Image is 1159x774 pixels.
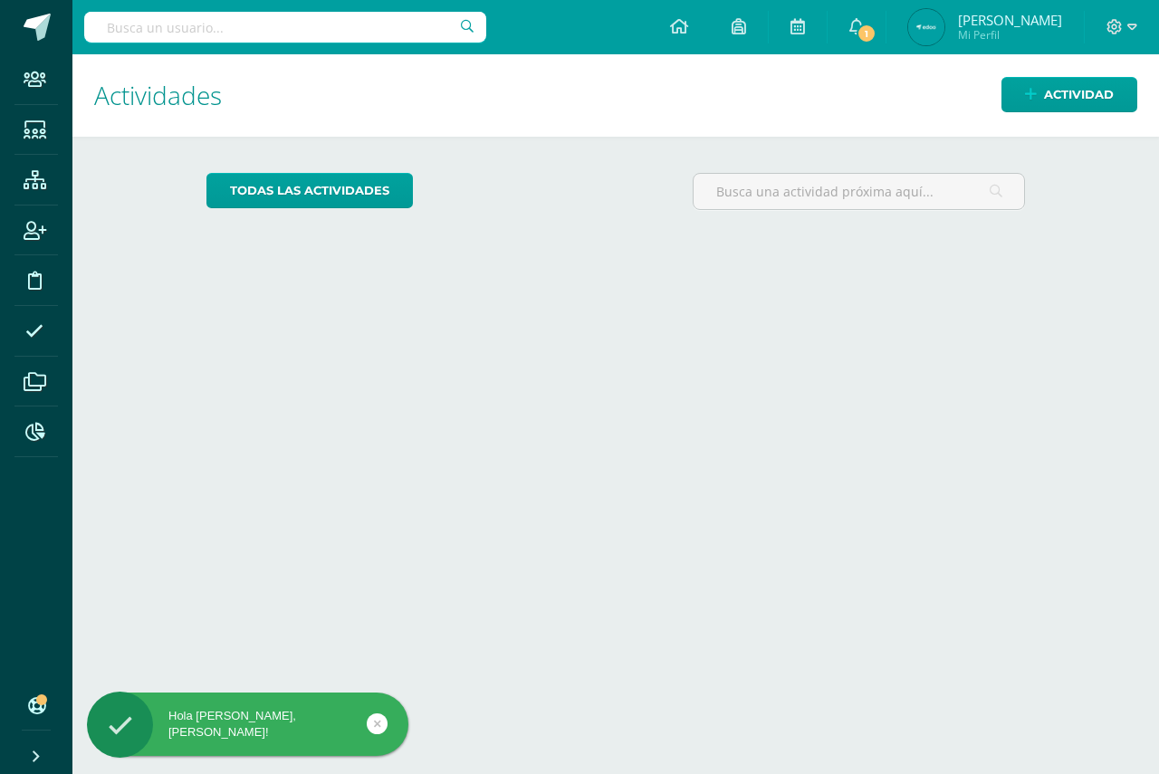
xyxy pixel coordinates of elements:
[94,54,1137,137] h1: Actividades
[206,173,413,208] a: todas las Actividades
[1001,77,1137,112] a: Actividad
[84,12,486,43] input: Busca un usuario...
[958,27,1062,43] span: Mi Perfil
[694,174,1025,209] input: Busca una actividad próxima aquí...
[908,9,944,45] img: 8986ee2968fb0eee435837f5fb0f8960.png
[958,11,1062,29] span: [PERSON_NAME]
[87,708,408,741] div: Hola [PERSON_NAME], [PERSON_NAME]!
[857,24,876,43] span: 1
[1044,78,1114,111] span: Actividad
